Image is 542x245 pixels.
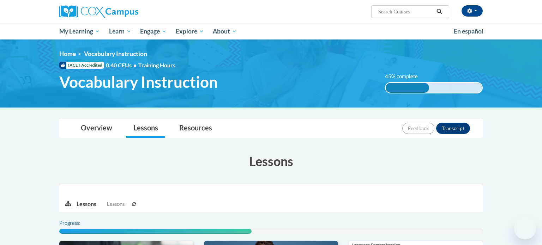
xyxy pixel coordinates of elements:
span: Explore [176,27,204,36]
span: Learn [109,27,131,36]
a: Resources [172,119,219,138]
label: 45% complete [385,73,426,80]
iframe: Button to launch messaging window [514,217,536,239]
a: Lessons [126,119,165,138]
div: 45% complete [386,83,429,93]
span: About [213,27,237,36]
div: Main menu [49,23,493,39]
span: Training Hours [138,62,175,68]
span: 0.40 CEUs [106,61,138,69]
button: Search [434,7,445,16]
button: Account Settings [462,5,483,17]
span: Vocabulary Instruction [84,50,147,57]
a: Learn [104,23,136,39]
button: Transcript [436,123,470,134]
span: Engage [140,27,167,36]
img: Cox Campus [59,5,138,18]
a: Explore [171,23,209,39]
a: En español [449,24,488,39]
span: Lessons [107,200,125,208]
label: Progress: [59,219,100,227]
input: Search Courses [378,7,434,16]
a: Cox Campus [59,5,193,18]
span: En español [454,27,483,35]
button: Feedback [402,123,434,134]
span: • [133,62,137,68]
a: About [209,23,242,39]
span: IACET Accredited [59,62,104,69]
span: My Learning [59,27,100,36]
p: Lessons [77,200,96,208]
a: My Learning [55,23,104,39]
span: Vocabulary Instruction [59,73,218,91]
a: Home [59,50,76,57]
a: Overview [74,119,119,138]
a: Engage [135,23,171,39]
h3: Lessons [59,152,483,170]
